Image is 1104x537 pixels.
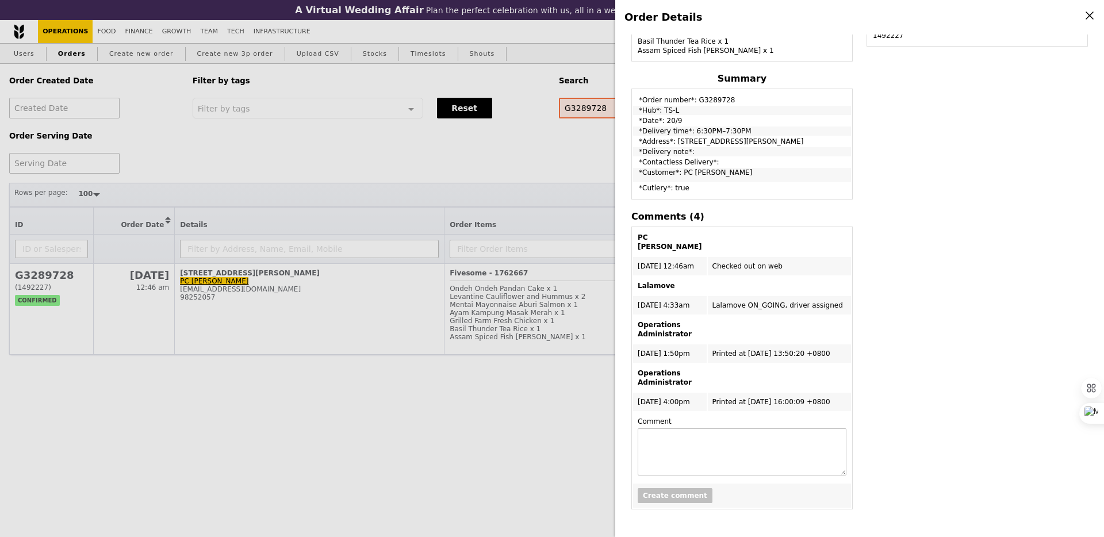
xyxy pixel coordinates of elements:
[708,257,851,275] td: Checked out on web
[631,73,853,84] h4: Summary
[633,116,851,125] td: *Date*: 20/9
[633,90,851,105] td: *Order number*: G3289728
[624,11,702,23] span: Order Details
[638,369,692,386] b: Operations Administrator
[633,158,851,167] td: *Contactless Delivery*:
[638,488,712,503] button: Create comment
[631,211,853,222] h4: Comments (4)
[633,126,851,136] td: *Delivery time*: 6:30PM–7:30PM
[638,350,690,358] span: [DATE] 1:50pm
[638,262,694,270] span: [DATE] 12:46am
[633,147,851,156] td: *Delivery note*:
[633,106,851,115] td: *Hub*: TS-L
[633,168,851,182] td: *Customer*: PC [PERSON_NAME]
[633,183,851,198] td: *Cutlery*: true
[708,344,851,363] td: Printed at [DATE] 13:50:20 +0800
[638,282,675,290] b: Lalamove
[633,137,851,146] td: *Address*: [STREET_ADDRESS][PERSON_NAME]
[638,233,702,251] b: PC [PERSON_NAME]
[708,296,851,314] td: Lalamove ON_GOING, driver assigned
[638,301,689,309] span: [DATE] 4:33am
[638,417,672,426] label: Comment
[638,398,690,406] span: [DATE] 4:00pm
[638,321,692,338] b: Operations Administrator
[708,393,851,411] td: Printed at [DATE] 16:00:09 +0800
